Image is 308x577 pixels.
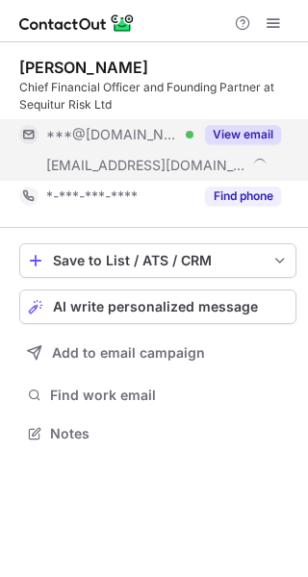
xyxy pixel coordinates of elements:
[19,12,135,35] img: ContactOut v5.3.10
[19,420,296,447] button: Notes
[19,79,296,113] div: Chief Financial Officer and Founding Partner at Sequitur Risk Ltd
[19,336,296,370] button: Add to email campaign
[205,187,281,206] button: Reveal Button
[205,125,281,144] button: Reveal Button
[46,157,246,174] span: [EMAIL_ADDRESS][DOMAIN_NAME]
[50,387,289,404] span: Find work email
[52,345,205,361] span: Add to email campaign
[50,425,289,442] span: Notes
[19,243,296,278] button: save-profile-one-click
[53,253,263,268] div: Save to List / ATS / CRM
[19,382,296,409] button: Find work email
[19,289,296,324] button: AI write personalized message
[19,58,148,77] div: [PERSON_NAME]
[46,126,179,143] span: ***@[DOMAIN_NAME]
[53,299,258,314] span: AI write personalized message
